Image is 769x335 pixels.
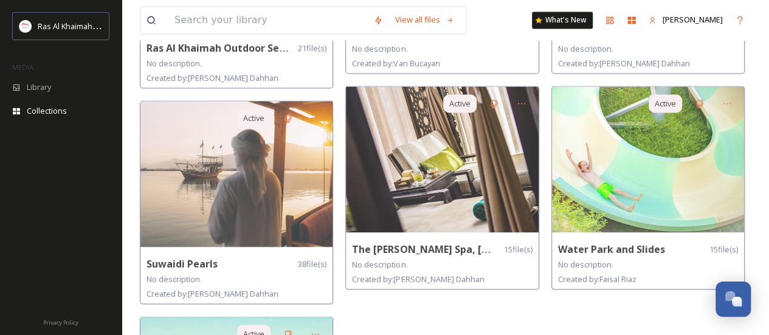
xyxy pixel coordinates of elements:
span: Created by: [PERSON_NAME] Dahhan [558,57,690,68]
span: Active [243,112,264,123]
a: View all files [389,8,460,32]
strong: The [PERSON_NAME] Spa, [GEOGRAPHIC_DATA] [352,242,579,255]
strong: Water Park and Slides [558,242,665,255]
img: Logo_RAKTDA_RGB-01.png [19,20,32,32]
span: No description. [147,273,202,284]
span: No description. [147,57,202,68]
span: Created by: Van Bucayan [352,57,440,68]
span: Active [449,97,471,109]
strong: Ras Al Khaimah Outdoor Season Press Release 2024 [147,41,396,54]
span: Ras Al Khaimah Tourism Development Authority [38,20,210,32]
span: [PERSON_NAME] [663,14,723,25]
span: No description. [558,43,613,54]
strong: Suwaidi Pearls [147,257,218,270]
img: 7eb8f3a7-cd0f-45ec-b94a-08b653bd5361.jpg [140,101,333,247]
a: [PERSON_NAME] [643,8,729,32]
span: 21 file(s) [298,42,326,54]
span: Privacy Policy [43,319,78,326]
span: Active [655,97,676,109]
input: Search your library [168,7,367,33]
span: No description. [352,43,407,54]
img: fb4f6e9c-3c6f-495b-9cad-4415644385cc.jpg [346,86,538,232]
span: Created by: [PERSON_NAME] Dahhan [147,72,278,83]
a: What's New [532,12,593,29]
span: 38 file(s) [298,258,326,269]
span: Collections [27,105,67,117]
span: 15 file(s) [709,243,738,255]
span: 15 file(s) [504,243,533,255]
span: Created by: [PERSON_NAME] Dahhan [147,288,278,299]
span: Created by: Faisal Riaz [558,273,636,284]
span: Library [27,81,51,93]
a: Privacy Policy [43,314,78,329]
span: MEDIA [12,63,33,72]
span: No description. [558,258,613,269]
span: No description. [352,258,407,269]
button: Open Chat [716,281,751,317]
img: 3b10a87d-11ec-473d-b6b9-45e24cf45231.jpg [552,86,744,232]
span: Created by: [PERSON_NAME] Dahhan [352,273,484,284]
